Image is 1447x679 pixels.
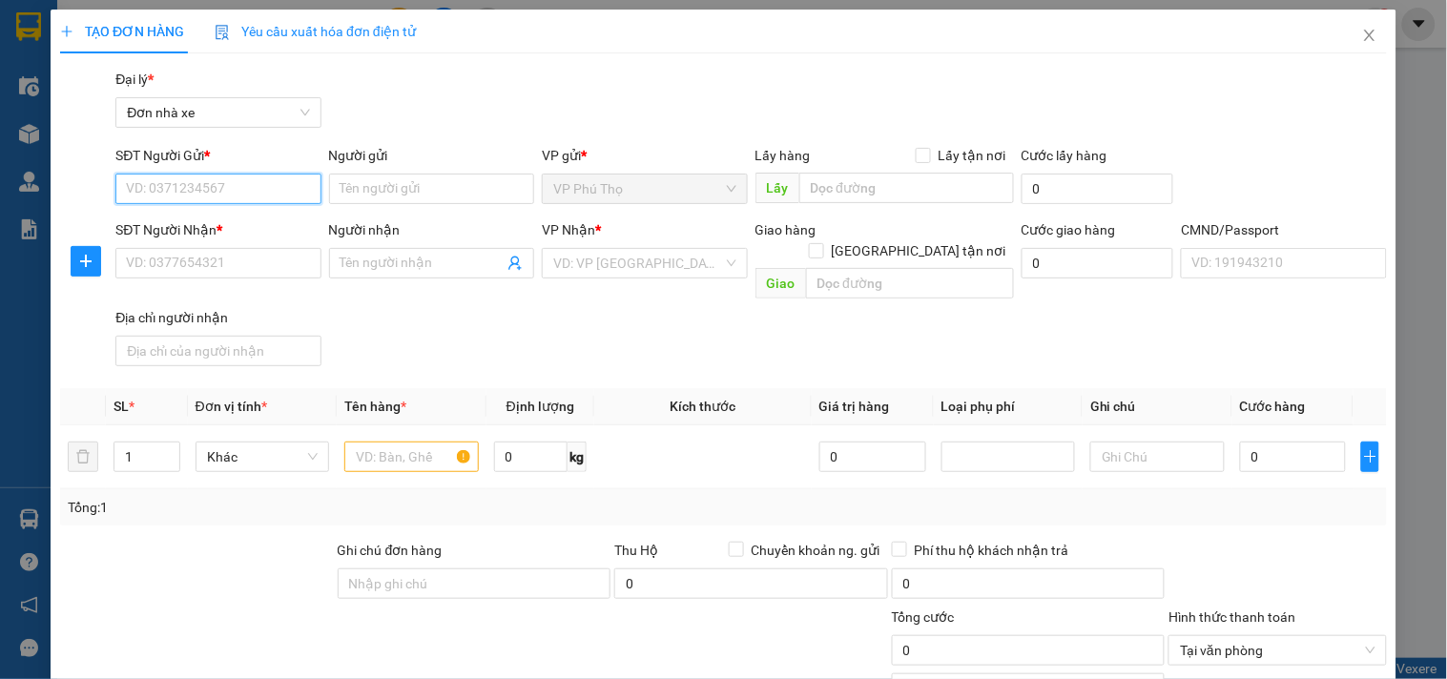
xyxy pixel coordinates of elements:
span: [GEOGRAPHIC_DATA] tận nơi [824,240,1014,261]
div: SĐT Người Gửi [115,145,320,166]
div: SĐT Người Nhận [115,219,320,240]
button: plus [71,246,101,277]
span: plus [60,25,73,38]
span: Giao hàng [755,222,817,237]
span: Tại văn phòng [1180,636,1375,665]
input: Ghi Chú [1090,442,1224,472]
span: VP Phú Thọ [553,175,735,203]
div: CMND/Passport [1181,219,1386,240]
input: Cước giao hàng [1022,248,1174,278]
img: icon [215,25,230,40]
span: Giao [755,268,806,298]
button: plus [1361,442,1378,472]
span: Khác [207,442,318,471]
span: Thu Hộ [614,543,658,558]
span: Yêu cầu xuất hóa đơn điện tử [215,24,416,39]
input: Cước lấy hàng [1022,174,1174,204]
span: close [1362,28,1377,43]
label: Cước lấy hàng [1022,148,1107,163]
span: Kích thước [670,399,735,414]
label: Cước giao hàng [1022,222,1116,237]
span: TẠO ĐƠN HÀNG [60,24,184,39]
input: Địa chỉ của người nhận [115,336,320,366]
span: Cước hàng [1240,399,1306,414]
input: Dọc đường [799,173,1014,203]
span: Lấy [755,173,799,203]
input: 0 [819,442,926,472]
span: kg [568,442,587,472]
div: Tổng: 1 [68,497,560,518]
span: Đơn nhà xe [127,98,309,127]
span: Lấy tận nơi [931,145,1014,166]
span: SL [114,399,129,414]
span: Chuyển khoản ng. gửi [744,540,888,561]
input: Ghi chú đơn hàng [338,568,611,599]
label: Ghi chú đơn hàng [338,543,443,558]
div: Người nhận [329,219,534,240]
span: Giá trị hàng [819,399,890,414]
th: Ghi chú [1083,388,1231,425]
input: VD: Bàn, Ghế [344,442,478,472]
span: Tên hàng [344,399,406,414]
span: Phí thu hộ khách nhận trả [907,540,1077,561]
label: Hình thức thanh toán [1168,609,1295,625]
button: Close [1343,10,1396,63]
span: Đơn vị tính [196,399,267,414]
div: VP gửi [542,145,747,166]
th: Loại phụ phí [934,388,1083,425]
span: Lấy hàng [755,148,811,163]
span: user-add [507,256,523,271]
button: delete [68,442,98,472]
div: Người gửi [329,145,534,166]
span: plus [72,254,100,269]
span: Tổng cước [892,609,955,625]
div: Địa chỉ người nhận [115,307,320,328]
span: VP Nhận [542,222,595,237]
span: Định lượng [506,399,574,414]
span: Đại lý [115,72,154,87]
input: Dọc đường [806,268,1014,298]
span: plus [1362,449,1377,464]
